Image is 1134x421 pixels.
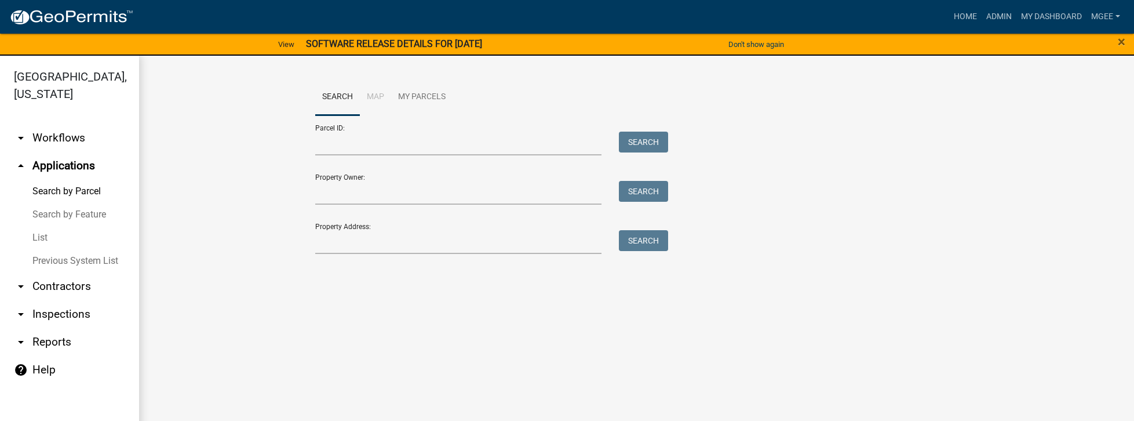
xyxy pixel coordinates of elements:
[306,38,482,49] strong: SOFTWARE RELEASE DETAILS FOR [DATE]
[949,6,982,28] a: Home
[274,35,299,54] a: View
[14,280,28,293] i: arrow_drop_down
[1086,6,1125,28] a: mgee
[14,363,28,377] i: help
[1118,34,1125,50] span: ×
[14,131,28,145] i: arrow_drop_down
[982,6,1016,28] a: Admin
[1118,35,1125,49] button: Close
[14,335,28,349] i: arrow_drop_down
[619,230,668,251] button: Search
[14,307,28,321] i: arrow_drop_down
[724,35,789,54] button: Don't show again
[1016,6,1086,28] a: My Dashboard
[14,159,28,173] i: arrow_drop_up
[391,79,453,116] a: My Parcels
[315,79,360,116] a: Search
[619,181,668,202] button: Search
[619,132,668,153] button: Search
